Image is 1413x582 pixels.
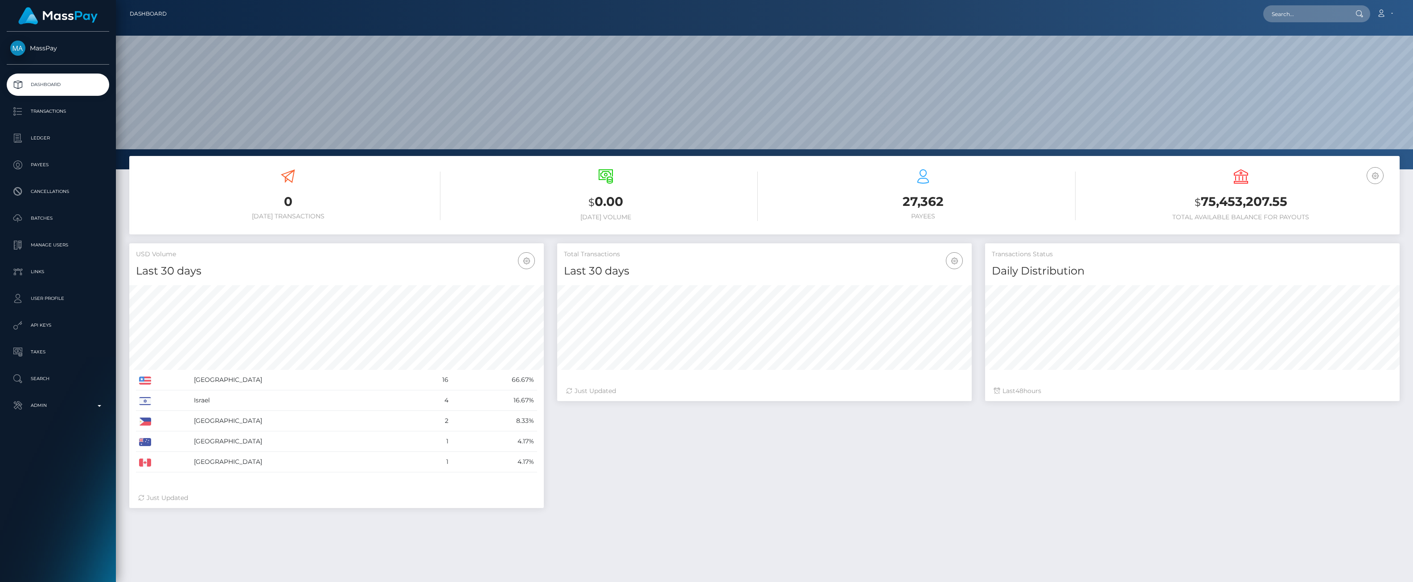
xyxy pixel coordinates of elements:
[1263,5,1347,22] input: Search...
[7,314,109,336] a: API Keys
[7,44,109,52] span: MassPay
[7,180,109,203] a: Cancellations
[10,372,106,385] p: Search
[10,41,25,56] img: MassPay
[139,418,151,426] img: PH.png
[136,213,440,220] h6: [DATE] Transactions
[136,250,537,259] h5: USD Volume
[452,452,537,472] td: 4.17%
[7,127,109,149] a: Ledger
[994,386,1391,396] div: Last hours
[10,158,106,172] p: Payees
[139,438,151,446] img: AU.png
[10,265,106,279] p: Links
[191,431,414,452] td: [GEOGRAPHIC_DATA]
[7,74,109,96] a: Dashboard
[1195,196,1201,209] small: $
[191,452,414,472] td: [GEOGRAPHIC_DATA]
[7,368,109,390] a: Search
[1089,193,1393,211] h3: 75,453,207.55
[138,493,535,503] div: Just Updated
[1015,387,1023,395] span: 48
[414,411,452,431] td: 2
[414,452,452,472] td: 1
[7,341,109,363] a: Taxes
[454,193,758,211] h3: 0.00
[10,238,106,252] p: Manage Users
[452,370,537,390] td: 66.67%
[18,7,98,25] img: MassPay Logo
[454,213,758,221] h6: [DATE] Volume
[10,185,106,198] p: Cancellations
[139,397,151,405] img: IL.png
[564,263,965,279] h4: Last 30 days
[191,370,414,390] td: [GEOGRAPHIC_DATA]
[7,261,109,283] a: Links
[10,78,106,91] p: Dashboard
[414,370,452,390] td: 16
[992,250,1393,259] h5: Transactions Status
[566,386,963,396] div: Just Updated
[10,399,106,412] p: Admin
[130,4,167,23] a: Dashboard
[10,345,106,359] p: Taxes
[7,154,109,176] a: Payees
[7,394,109,417] a: Admin
[136,193,440,210] h3: 0
[414,390,452,411] td: 4
[414,431,452,452] td: 1
[10,292,106,305] p: User Profile
[10,212,106,225] p: Batches
[7,234,109,256] a: Manage Users
[191,411,414,431] td: [GEOGRAPHIC_DATA]
[452,431,537,452] td: 4.17%
[564,250,965,259] h5: Total Transactions
[136,263,537,279] h4: Last 30 days
[588,196,595,209] small: $
[10,131,106,145] p: Ledger
[1089,213,1393,221] h6: Total Available Balance for Payouts
[7,287,109,310] a: User Profile
[10,319,106,332] p: API Keys
[7,100,109,123] a: Transactions
[191,390,414,411] td: Israel
[10,105,106,118] p: Transactions
[452,390,537,411] td: 16.67%
[771,213,1076,220] h6: Payees
[771,193,1076,210] h3: 27,362
[139,459,151,467] img: CA.png
[452,411,537,431] td: 8.33%
[992,263,1393,279] h4: Daily Distribution
[7,207,109,230] a: Batches
[139,377,151,385] img: US.png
